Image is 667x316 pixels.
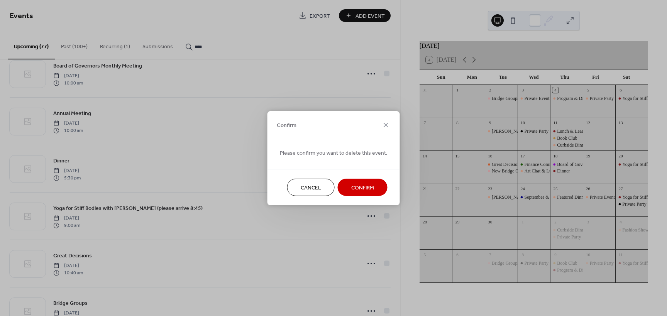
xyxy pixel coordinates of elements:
span: Confirm [277,122,296,130]
button: Confirm [338,179,388,196]
span: Please confirm you want to delete this event. [280,149,388,157]
span: Confirm [351,184,374,192]
span: Cancel [301,184,321,192]
button: Cancel [287,179,335,196]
